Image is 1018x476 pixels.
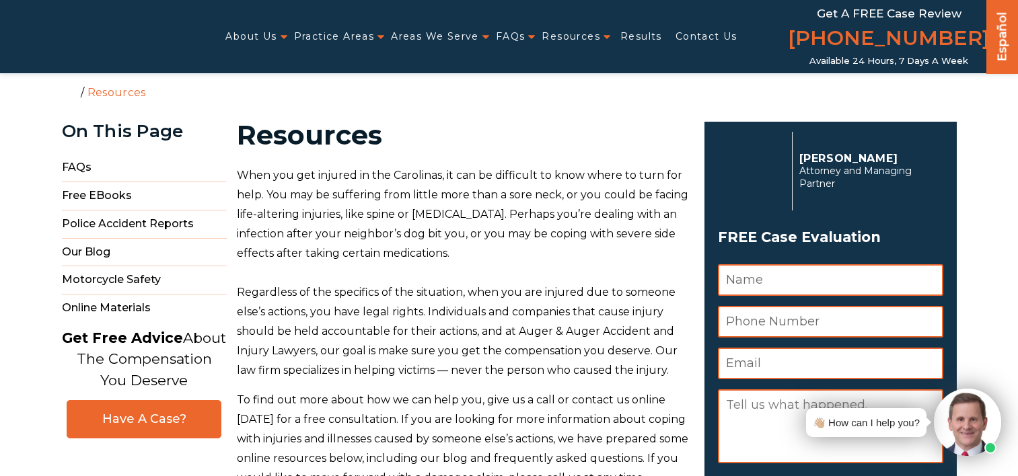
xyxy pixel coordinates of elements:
p: [PERSON_NAME] [799,152,936,165]
a: [PHONE_NUMBER] [788,24,990,56]
span: FREE Case Evaluation [718,225,943,250]
span: Our Blog [62,239,227,267]
span: Have A Case? [81,411,207,427]
h1: Resources [237,122,688,149]
a: About Us [225,23,277,50]
span: Attorney and Managing Partner [799,165,936,190]
input: Email [718,348,943,379]
img: Auger & Auger Accident and Injury Lawyers Logo [8,24,175,50]
span: FAQs [62,154,227,182]
p: Regardless of the specifics of the situation, when you are injured due to someone else’s actions,... [237,283,688,380]
a: Areas We Serve [391,23,479,50]
input: Name [718,264,943,296]
a: Results [620,23,662,50]
img: Intaker widget Avatar [934,389,1001,456]
p: When you get injured in the Carolinas, it can be difficult to know where to turn for help. You ma... [237,166,688,263]
img: Herbert Auger [718,137,785,204]
a: Contact Us [676,23,737,50]
a: Resources [542,23,600,50]
span: Motorcycle Safety [62,266,227,294]
input: Phone Number [718,306,943,338]
span: Police Accident Reports [62,210,227,239]
strong: Get Free Advice [62,329,183,346]
li: Resources [84,86,149,99]
p: About The Compensation You Deserve [62,327,226,391]
div: On This Page [62,122,227,141]
a: Home [65,85,77,97]
div: 👋🏼 How can I help you? [813,413,920,432]
span: Free eBooks [62,182,227,210]
span: Available 24 Hours, 7 Days a Week [809,56,968,67]
a: Practice Areas [294,23,375,50]
a: Have A Case? [67,400,221,438]
span: Online Materials [62,294,227,322]
a: FAQs [496,23,525,50]
span: Get a FREE Case Review [817,7,961,20]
